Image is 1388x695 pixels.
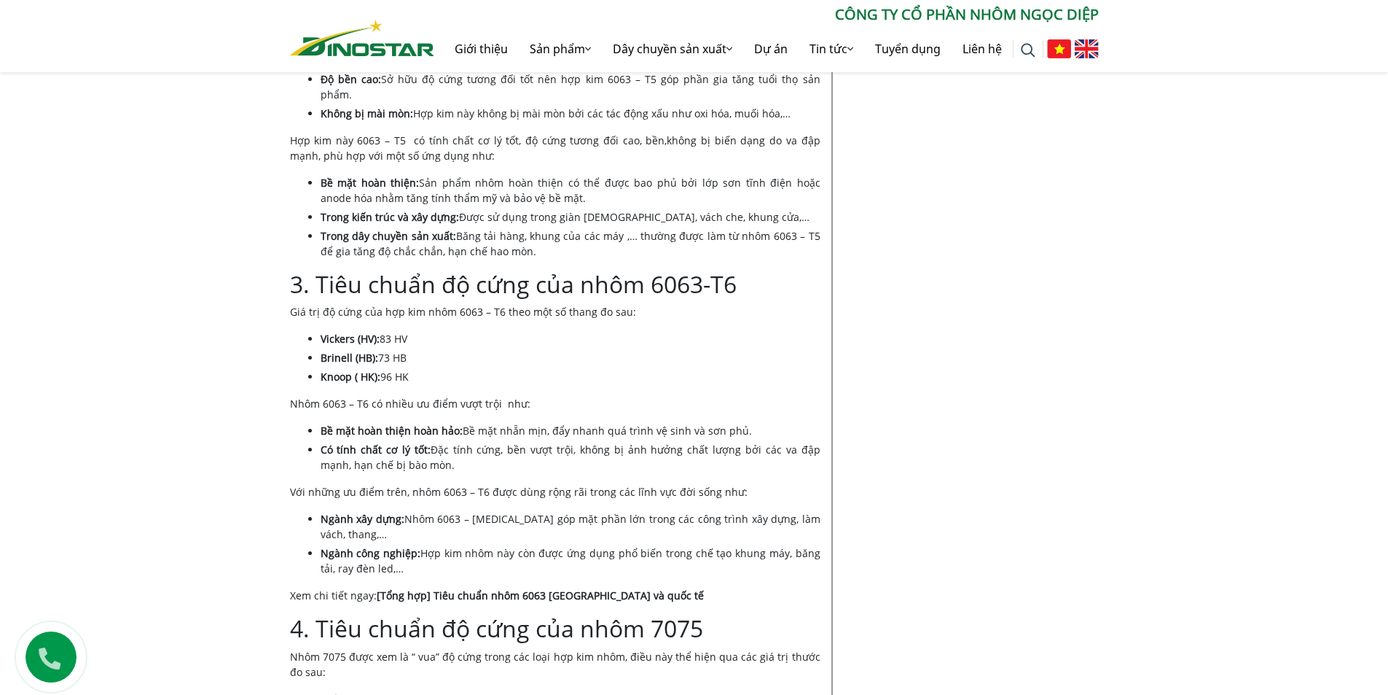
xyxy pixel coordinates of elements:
p: Giá trị độ cứng của hợp kim nhôm 6063 – T6 theo một số thang đo sau: [290,304,820,319]
h2: 4. Tiêu chuẩn độ cứng của nhôm 7075 [290,615,820,642]
li: 96 HK [321,369,820,384]
strong: Ngành công nghiệp: [321,546,420,560]
a: Tuyển dụng [864,26,952,72]
li: Nhôm 6063 – [MEDICAL_DATA] góp mặt phần lớn trong các công trình xây dựng, làm vách, thang,… [321,511,820,542]
img: Tiếng Việt [1047,39,1071,58]
a: Tin tức [799,26,864,72]
a: Dây chuyền sản xuất [602,26,743,72]
li: Sở hữu độ cứng tương đối tốt nên hợp kim 6063 – T5 góp phần gia tăng tuổi thọ sản phẩm. [321,71,820,102]
li: Sản phẩm nhôm hoàn thiện có thể được bao phủ bởi lớp sơn tĩnh điện hoặc anode hóa nhằm tăng tính ... [321,175,820,206]
strong: Brinell (HB): [321,351,378,365]
strong: Có tính chất cơ lý tốt: [321,443,431,457]
strong: Độ bền cao: [321,72,381,86]
img: Nhôm Dinostar [290,20,434,56]
p: Nhôm 6063 – T6 có nhiều ưu điểm vượt trội như: [290,396,820,411]
li: Bề mặt nhẵn mịn, đẩy nhanh quá trình vệ sinh và sơn phủ. [321,423,820,438]
a: Dự án [743,26,799,72]
li: 83 HV [321,331,820,346]
strong: Trong dây chuyền sản xuất: [321,229,456,243]
h2: 3. Tiêu chuẩn độ cứng của nhôm 6063-T6 [290,271,820,298]
p: Hợp kim này 6063 – T5 có tính chất cơ lý tốt, độ cứng tương đối cao, bền,không bị biến dạng do va... [290,133,820,163]
p: CÔNG TY CỔ PHẦN NHÔM NGỌC DIỆP [434,4,1099,26]
a: Sản phẩm [519,26,602,72]
li: Được sử dụng trong giàn [DEMOGRAPHIC_DATA], vách che, khung cửa,… [321,209,820,225]
li: Băng tải hàng, khung của các máy ,… thường được làm từ nhôm 6063 – T5 để gia tăng độ chắc chắn, h... [321,228,820,259]
li: 73 HB [321,350,820,365]
li: Hợp kim nhôm này còn được ứng dụng phổ biến trong chế tạo khung máy, băng tải, ray đèn led,… [321,545,820,576]
li: Hợp kim này không bị mài mòn bởi các tác động xấu như oxi hóa, muối hóa,… [321,106,820,121]
img: English [1075,39,1099,58]
strong: Trong kiến trúc và xây dựng: [321,210,459,224]
p: Nhôm 7075 được xem là “ vua” độ cứng trong các loại hợp kim nhôm, điều này thể hiện qua các giá t... [290,649,820,680]
a: Giới thiệu [444,26,519,72]
p: Xem chi tiết ngay: [290,588,820,603]
strong: Vickers (HV): [321,332,380,346]
a: Liên hệ [952,26,1013,72]
a: [Tổng hợp] Tiêu chuẩn nhôm 6063 [GEOGRAPHIC_DATA] và quốc tế [377,589,704,602]
strong: Ngành xây dựng: [321,512,404,526]
p: Với những ưu điểm trên, nhôm 6063 – T6 được dùng rộng rãi trong các lĩnh vực đời sống như: [290,484,820,500]
strong: Knoop ( HK): [321,370,380,384]
strong: Bề mặt hoàn thiện hoàn hảo: [321,424,463,438]
img: search [1021,43,1035,58]
li: Đặc tính cứng, bền vượt trội, không bị ảnh hưởng chất lượng bởi các va đập mạnh, hạn chế bị bào mòn. [321,442,820,473]
strong: Bề mặt hoàn thiện: [321,176,420,190]
strong: Không bị mài mòn: [321,106,413,120]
